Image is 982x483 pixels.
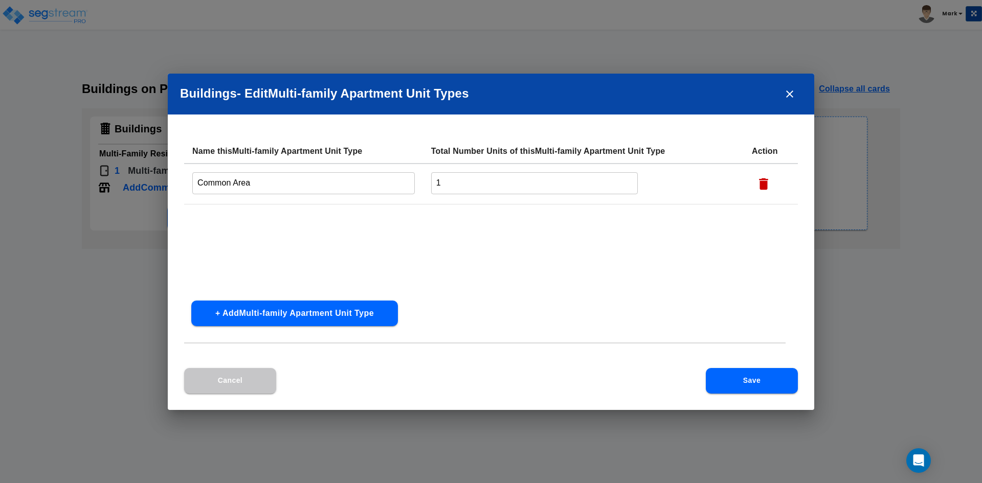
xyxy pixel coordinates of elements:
[777,82,802,106] button: close
[906,448,931,473] div: Open Intercom Messenger
[191,301,398,326] button: + AddMulti-family Apartment Unit Type
[744,139,798,164] th: Action
[168,74,814,114] h2: Buildings - Edit Multi-family Apartment Unit Type s
[706,368,798,394] button: Save
[184,368,276,394] button: Cancel
[184,139,423,164] th: Name this Multi-family Apartment Unit Type
[192,172,415,194] input: Enter Multi-family Apartment Unit Type name
[423,139,744,164] th: Total Number Units of this Multi-family Apartment Unit Type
